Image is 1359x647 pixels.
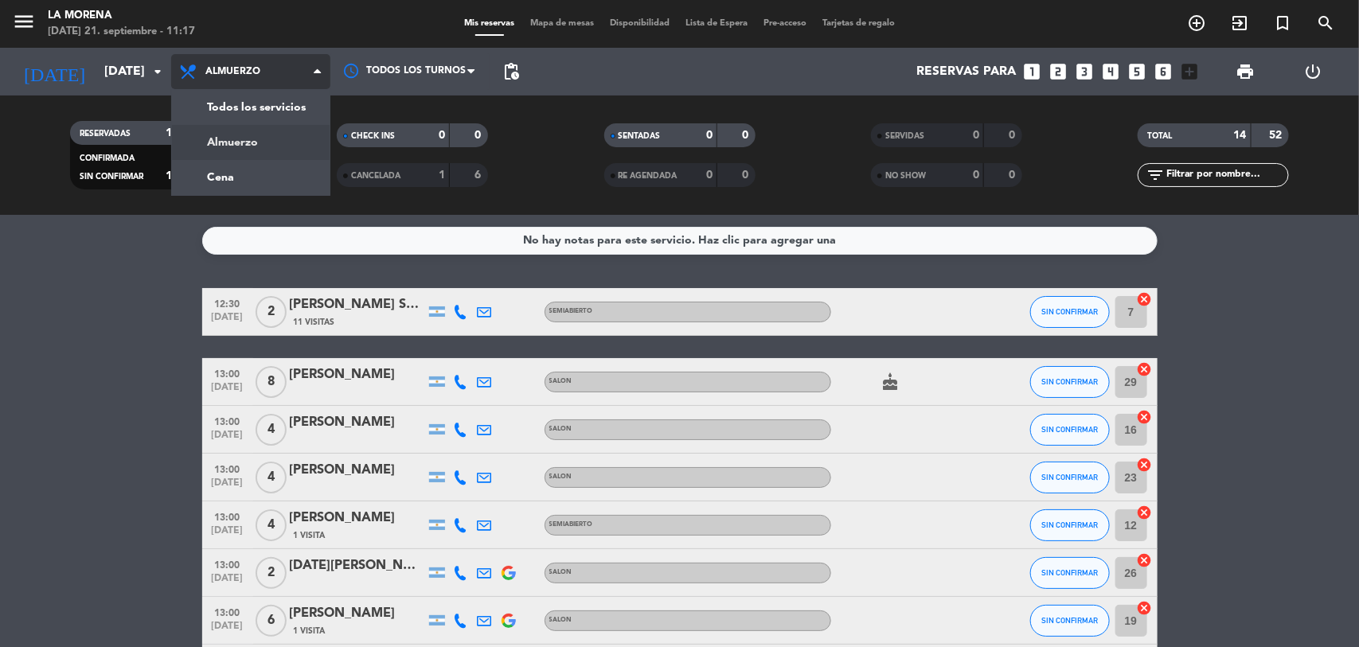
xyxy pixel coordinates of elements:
div: [PERSON_NAME] [290,603,425,624]
span: SENTADAS [619,132,661,140]
a: Todos los servicios [172,90,330,125]
span: print [1236,62,1255,81]
i: cancel [1137,505,1153,520]
span: Tarjetas de regalo [814,19,903,28]
div: [DATE] 21. septiembre - 11:17 [48,24,195,40]
span: SALON [549,569,572,575]
span: SALON [549,617,572,623]
span: SERVIDAS [885,132,924,140]
i: exit_to_app [1230,14,1249,33]
div: La Morena [48,8,195,24]
i: looks_one [1022,61,1043,82]
span: SIN CONFIRMAR [1041,568,1098,577]
i: search [1316,14,1335,33]
span: [DATE] [208,621,248,639]
span: 13:00 [208,602,248,621]
i: cancel [1137,457,1153,473]
button: SIN CONFIRMAR [1030,296,1110,328]
span: [DATE] [208,525,248,544]
span: Lista de Espera [678,19,756,28]
span: TOTAL [1147,132,1172,140]
span: 13:00 [208,364,248,382]
button: menu [12,10,36,39]
i: cancel [1137,552,1153,568]
span: 4 [256,509,287,541]
strong: 0 [439,130,445,141]
span: 4 [256,414,287,446]
strong: 6 [475,170,485,181]
strong: 14 [166,127,178,138]
span: pending_actions [502,62,521,81]
span: CANCELADA [351,172,400,180]
span: [DATE] [208,430,248,448]
i: arrow_drop_down [148,62,167,81]
strong: 0 [475,130,485,141]
span: Reservas para [917,64,1017,80]
div: No hay notas para este servicio. Haz clic para agregar una [523,232,836,250]
span: [DATE] [208,312,248,330]
span: 13:00 [208,507,248,525]
i: looks_4 [1101,61,1122,82]
button: SIN CONFIRMAR [1030,414,1110,446]
i: cancel [1137,361,1153,377]
span: Mapa de mesas [522,19,602,28]
div: [DATE][PERSON_NAME] [290,555,425,576]
span: 2 [256,296,287,328]
span: 8 [256,366,287,398]
i: cake [881,372,900,392]
i: menu [12,10,36,33]
button: SIN CONFIRMAR [1030,462,1110,493]
i: cancel [1137,600,1153,616]
i: cancel [1137,409,1153,425]
span: 13:00 [208,411,248,430]
strong: 0 [742,170,752,181]
strong: 14 [166,170,178,181]
span: SEMIABIERTO [549,308,593,314]
span: SIN CONFIRMAR [1041,520,1098,529]
span: CONFIRMADA [80,154,135,162]
span: SIN CONFIRMAR [1041,307,1098,316]
span: SIN CONFIRMAR [1041,425,1098,434]
i: looks_two [1049,61,1069,82]
strong: 0 [1009,170,1018,181]
span: SALON [549,378,572,384]
i: turned_in_not [1273,14,1292,33]
span: [DATE] [208,573,248,591]
i: looks_5 [1127,61,1148,82]
button: SIN CONFIRMAR [1030,366,1110,398]
span: 2 [256,557,287,589]
span: 12:30 [208,294,248,312]
a: Cena [172,160,330,195]
span: 4 [256,462,287,493]
img: google-logo.png [502,566,516,580]
strong: 0 [1009,130,1018,141]
span: Almuerzo [205,66,260,77]
i: filter_list [1146,166,1165,185]
div: [PERSON_NAME] [290,364,425,385]
div: [PERSON_NAME] Santa [PERSON_NAME] [290,294,425,315]
span: 11 Visitas [294,316,335,329]
strong: 1 [439,170,445,181]
span: SIN CONFIRMAR [1041,473,1098,481]
div: [PERSON_NAME] [290,460,425,481]
span: [DATE] [208,382,248,400]
span: SIN CONFIRMAR [1041,377,1098,386]
span: SIN CONFIRMAR [80,173,143,181]
button: SIN CONFIRMAR [1030,557,1110,589]
span: 13:00 [208,459,248,477]
span: SIN CONFIRMAR [1041,616,1098,625]
i: [DATE] [12,54,96,89]
i: looks_3 [1075,61,1095,82]
strong: 0 [706,130,713,141]
span: 1 Visita [294,625,326,637]
i: looks_6 [1154,61,1174,82]
i: add_circle_outline [1187,14,1206,33]
strong: 0 [706,170,713,181]
a: Almuerzo [172,125,330,160]
span: 1 Visita [294,529,326,542]
span: RE AGENDADA [619,172,678,180]
span: Mis reservas [456,19,522,28]
i: power_settings_new [1303,62,1322,81]
span: Pre-acceso [756,19,814,28]
button: SIN CONFIRMAR [1030,605,1110,637]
